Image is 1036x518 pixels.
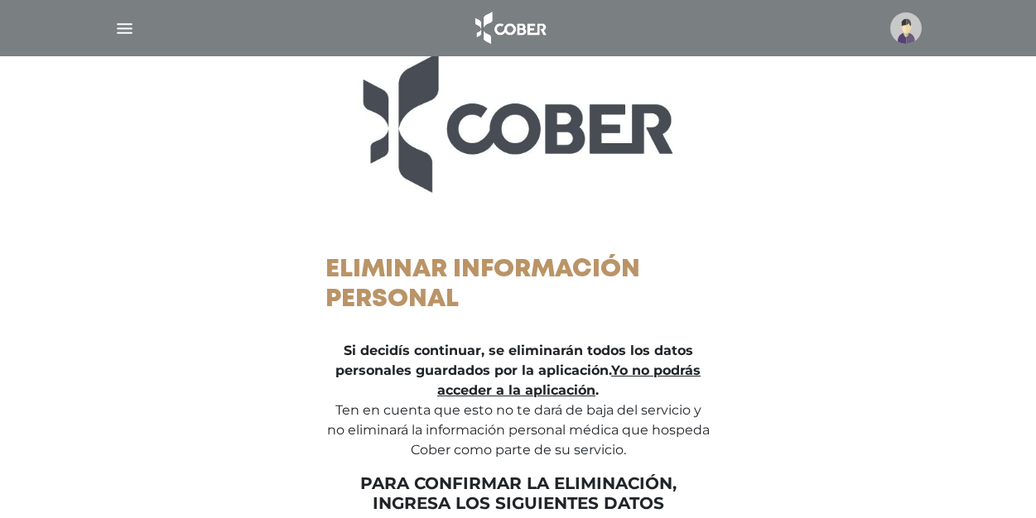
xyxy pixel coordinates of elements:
[325,473,711,513] h5: Para confirmar la eliminación, ingresa los siguientes datos
[114,18,135,39] img: Cober_menu-lines-white.svg
[466,8,553,48] img: logo_cober_home-white.png
[325,341,711,460] p: Ten en cuenta que esto no te dará de baja del servicio y no eliminará la información personal méd...
[295,20,742,235] img: logo_ingresar.jpg
[335,343,701,398] strong: Si decidís continuar, se eliminarán todos los datos personales guardados por la aplicación. .
[325,255,711,314] h1: Eliminar información personal
[890,12,922,44] img: profile-placeholder.svg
